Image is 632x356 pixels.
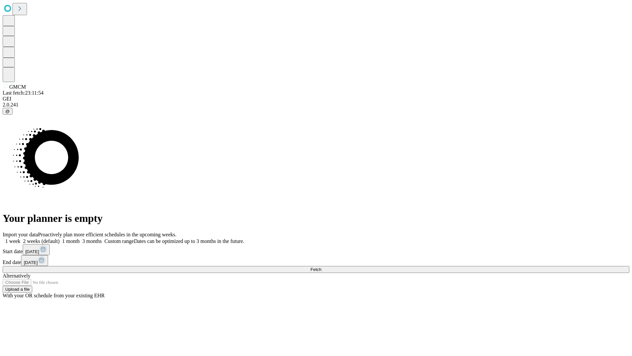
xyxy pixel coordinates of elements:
[3,244,629,255] div: Start date
[3,266,629,273] button: Fetch
[38,232,176,237] span: Proactively plan more efficient schedules in the upcoming weeks.
[3,212,629,224] h1: Your planner is empty
[3,96,629,102] div: GEI
[3,273,30,279] span: Alternatively
[5,109,10,114] span: @
[3,108,13,115] button: @
[3,102,629,108] div: 2.0.241
[62,238,80,244] span: 1 month
[3,90,43,96] span: Last fetch: 23:11:54
[25,249,39,254] span: [DATE]
[3,232,38,237] span: Import your data
[9,84,26,90] span: GMCM
[82,238,102,244] span: 3 months
[3,293,105,298] span: With your OR schedule from your existing EHR
[3,286,32,293] button: Upload a file
[134,238,244,244] span: Dates can be optimized up to 3 months in the future.
[3,255,629,266] div: End date
[5,238,20,244] span: 1 week
[104,238,134,244] span: Custom range
[310,267,321,272] span: Fetch
[23,238,60,244] span: 2 weeks (default)
[24,260,38,265] span: [DATE]
[23,244,50,255] button: [DATE]
[21,255,48,266] button: [DATE]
